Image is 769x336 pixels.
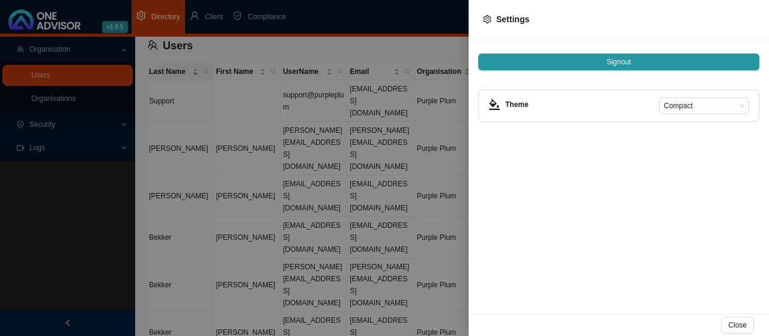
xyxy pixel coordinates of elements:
span: Close [728,319,747,331]
span: setting [483,15,491,23]
span: Signout [607,56,631,68]
h4: Theme [505,99,659,111]
span: Compact [664,98,744,114]
span: Settings [496,14,529,24]
button: Close [721,317,754,334]
button: Signout [478,53,759,70]
span: bg-colors [488,99,500,111]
